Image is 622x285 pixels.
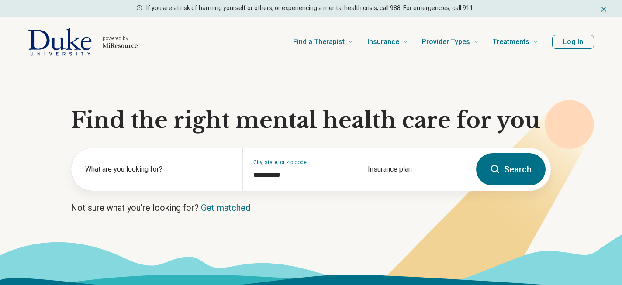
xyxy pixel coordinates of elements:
[201,203,250,213] a: Get matched
[71,107,551,134] h1: Find the right mental health care for you
[422,24,479,59] a: Provider Types
[552,35,594,49] button: Log In
[493,36,529,48] span: Treatments
[146,3,474,13] p: If you are at risk of harming yourself or others, or experiencing a mental health crisis, call 98...
[85,164,232,175] label: What are you looking for?
[422,36,470,48] span: Provider Types
[71,202,551,214] p: Not sure what you’re looking for?
[293,24,353,59] a: Find a Therapist
[28,28,138,56] a: Home page
[293,36,345,48] span: Find a Therapist
[367,36,399,48] span: Insurance
[599,3,608,14] button: Dismiss
[367,24,408,59] a: Insurance
[476,153,546,185] button: Search
[103,35,138,42] p: powered by
[493,24,538,59] a: Treatments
